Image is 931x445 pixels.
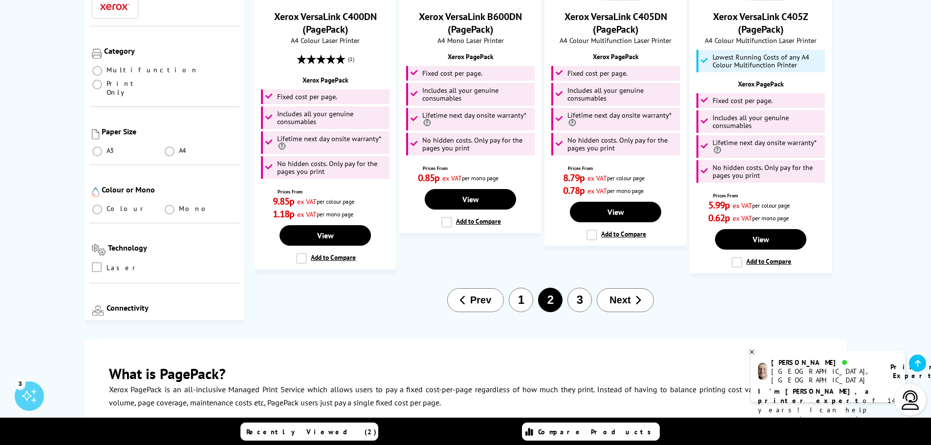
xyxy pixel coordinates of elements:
a: Xerox VersaLink B600DN (PagePack) [419,10,522,36]
span: Fixed cost per page. [713,97,773,105]
h2: What is PagePack? [109,364,823,383]
img: Colour or Mono [92,188,99,197]
span: 5.99p [708,199,730,212]
span: per colour page [607,174,645,182]
span: Multifunction [107,65,198,74]
a: Xerox VersaLink C405Z (PagePack) [713,10,808,36]
span: per colour page [317,198,354,205]
div: [GEOGRAPHIC_DATA], [GEOGRAPHIC_DATA] [771,367,878,384]
span: Prev [470,295,491,306]
span: ex VAT [297,210,317,219]
label: Add to Compare [441,217,501,228]
div: Paper Size [102,127,238,136]
span: Prices From [713,192,813,199]
span: A4 Mono Laser Printer [405,36,536,45]
div: 3 [15,378,25,389]
span: per mono page [462,174,498,182]
img: Connectivity [92,306,104,316]
div: [PERSON_NAME] [771,358,878,367]
label: Add to Compare [732,257,791,268]
span: Colour [107,204,147,213]
div: Xerox PagePack [405,52,536,61]
span: No hidden costs. Only pay for the pages you print [277,160,388,175]
div: Xerox PagePack [550,52,681,61]
label: Add to Compare [586,230,646,240]
span: Lowest Running Costs of any A4 Colour Multifunction Printer [713,53,823,69]
span: 0.85p [418,171,440,184]
p: of 14 years! I can help you choose the right product [758,387,898,433]
img: user-headset-light.svg [901,390,920,410]
p: Xerox PagePack is an all-inclusive Managed Print Service which allows users to pay a fixed cost-p... [109,383,823,409]
span: Lifetime next day onsite warranty* [277,135,388,150]
a: View [715,229,806,250]
button: Next [597,288,653,312]
span: per mono page [607,187,644,194]
div: Xerox PagePack [260,76,391,85]
span: Lifetime next day onsite warranty* [422,111,533,127]
span: Fixed cost per page. [567,69,628,77]
span: Recently Viewed (2) [246,427,377,436]
span: per colour page [752,202,790,209]
span: Prices From [423,165,523,171]
span: ex VAT [442,173,462,183]
div: Xerox PagePack [695,80,826,88]
span: Print Only [107,79,165,97]
a: View [425,189,516,210]
div: Category [104,46,238,56]
a: Recently Viewed (2) [240,423,378,441]
span: ex VAT [733,201,752,210]
img: ashley-livechat.png [758,363,767,380]
img: Paper Size [92,129,99,139]
button: Prev [447,288,504,312]
a: Xerox VersaLink C405DN (PagePack) [564,10,667,36]
img: Category [92,49,102,59]
span: Mono [179,204,211,213]
span: Lifetime next day onsite warranty* [567,111,678,127]
span: A3 [107,146,115,155]
b: I'm [PERSON_NAME], a printer expert [758,387,872,405]
span: Lifetime next day onsite warranty* [713,139,823,154]
span: per mono page [317,211,353,218]
span: 8.79p [563,171,585,184]
span: 0.78p [563,184,585,197]
span: 1.18p [273,208,295,220]
span: 9.85p [273,195,295,208]
span: Fixed cost per page. [277,93,337,101]
span: per mono page [752,214,789,222]
span: No hidden costs. Only pay for the pages you print [567,136,678,152]
span: ex VAT [297,197,317,206]
span: Compare Products [538,427,656,436]
span: Prices From [568,165,668,171]
div: Technology [108,243,237,253]
span: Includes all your genuine consumables [277,110,388,126]
span: Fixed cost per page. [422,69,482,77]
img: Technology [92,244,106,255]
a: View [570,202,661,222]
span: Includes all your genuine consumables [713,114,823,129]
a: View [280,225,370,246]
span: ex VAT [587,173,607,183]
span: Includes all your genuine consumables [422,86,533,102]
span: ex VAT [587,186,607,195]
span: Includes all your genuine consumables [567,86,678,102]
span: No hidden costs. Only pay for the pages you print [422,136,533,152]
span: A4 Colour Multifunction Laser Printer [550,36,681,45]
span: 0.62p [708,212,730,224]
span: A4 Colour Multifunction Laser Printer [695,36,826,45]
label: Add to Compare [296,253,356,264]
a: Compare Products [522,423,660,441]
span: A4 Colour Laser Printer [260,36,391,45]
img: Xerox [100,3,130,10]
div: Connectivity [107,303,238,313]
span: Next [609,295,630,306]
span: Prices From [278,189,378,195]
span: (1) [348,50,354,68]
span: A4 [179,146,188,155]
button: 1 [509,288,533,312]
div: Colour or Mono [102,185,238,194]
a: Xerox VersaLink C400DN (PagePack) [274,10,377,36]
span: ex VAT [733,213,752,223]
button: 3 [567,288,592,312]
span: No hidden costs. Only pay for the pages you print [713,164,823,179]
span: Laser [107,262,139,273]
